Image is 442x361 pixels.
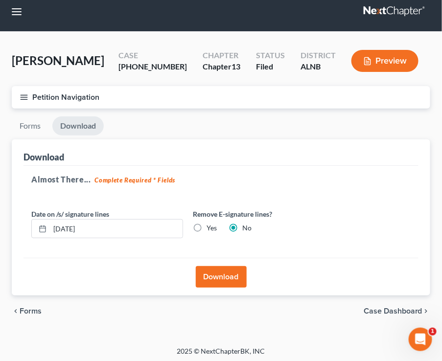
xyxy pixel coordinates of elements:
label: Remove E-signature lines? [193,209,345,219]
div: Chapter [203,50,240,61]
a: Forms [12,116,48,135]
span: Forms [20,307,42,315]
a: Case Dashboard chevron_right [364,307,430,315]
span: Case Dashboard [364,307,422,315]
label: Date on /s/ signature lines [31,209,109,219]
i: chevron_right [422,307,430,315]
span: 13 [232,62,240,71]
div: Filed [256,61,285,72]
iframe: Intercom live chat [409,328,432,351]
input: MM/DD/YYYY [50,220,183,238]
div: District [301,50,336,61]
div: [PHONE_NUMBER] [118,61,187,72]
button: Preview [351,50,419,72]
div: Download [23,151,64,163]
div: Case [118,50,187,61]
button: Petition Navigation [12,86,430,109]
h5: Almost There... [31,174,411,185]
span: [PERSON_NAME] [12,53,104,68]
span: 1 [429,328,437,336]
a: Download [52,116,104,135]
i: chevron_left [12,307,20,315]
button: Download [196,266,247,288]
div: ALNB [301,61,336,72]
label: No [242,223,252,233]
strong: Complete Required * Fields [95,176,176,184]
button: chevron_left Forms [12,307,55,315]
label: Yes [207,223,217,233]
div: Status [256,50,285,61]
div: Chapter [203,61,240,72]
